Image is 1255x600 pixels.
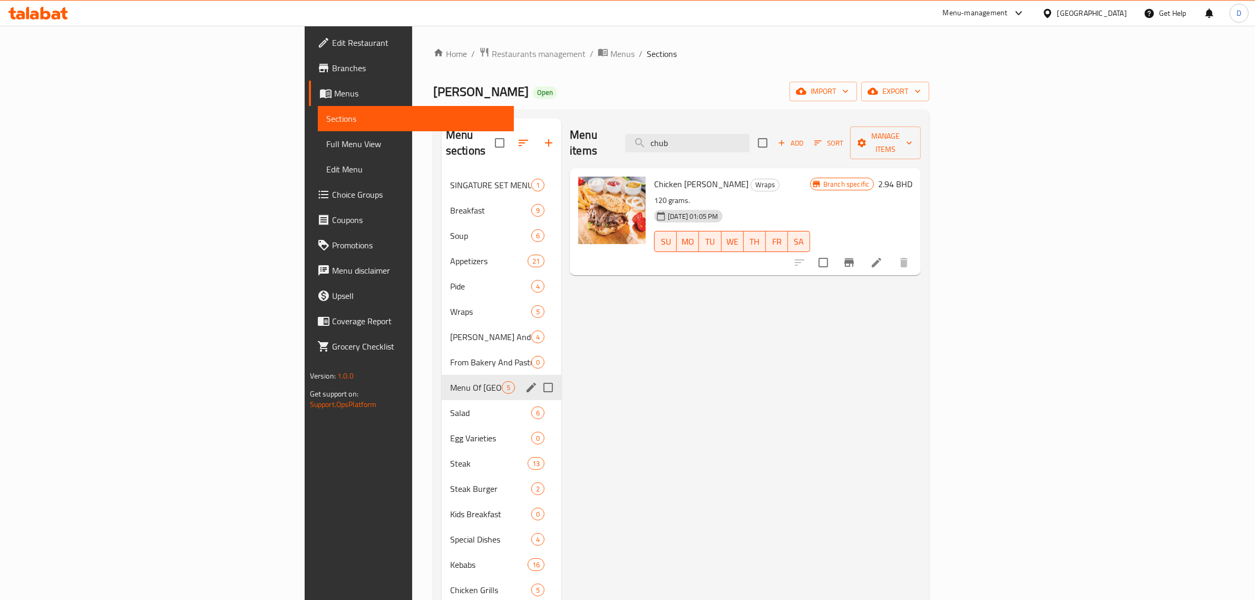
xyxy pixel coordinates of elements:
[532,282,544,292] span: 4
[442,223,561,248] div: Soup6
[531,508,544,520] div: items
[528,256,544,266] span: 21
[332,214,506,226] span: Coupons
[337,369,354,383] span: 1.0.0
[450,255,528,267] span: Appetizers
[442,248,561,274] div: Appetizers21
[450,204,531,217] span: Breakfast
[332,36,506,49] span: Edit Restaurant
[625,134,750,152] input: search
[744,231,766,252] button: TH
[532,585,544,595] span: 5
[309,55,514,81] a: Branches
[570,127,612,159] h2: Menu items
[332,315,506,327] span: Coverage Report
[531,305,544,318] div: items
[442,501,561,527] div: Kids Breakfast0
[532,231,544,241] span: 6
[774,135,808,151] button: Add
[703,234,717,249] span: TU
[647,47,677,60] span: Sections
[610,47,635,60] span: Menus
[450,229,531,242] span: Soup
[326,138,506,150] span: Full Menu View
[870,85,921,98] span: export
[699,231,721,252] button: TU
[450,457,528,470] span: Steak
[532,408,544,418] span: 6
[532,206,544,216] span: 9
[751,179,780,191] div: Wraps
[309,30,514,55] a: Edit Restaurant
[442,552,561,577] div: Kebabs16
[502,383,514,393] span: 5
[891,250,917,275] button: delete
[318,157,514,182] a: Edit Menu
[654,176,748,192] span: Chicken [PERSON_NAME]
[751,179,779,191] span: Wraps
[578,177,646,244] img: Chicken Chubby Doner
[309,81,514,106] a: Menus
[442,350,561,375] div: From Bakery And Pastry0
[442,400,561,425] div: Salad6
[528,560,544,570] span: 16
[309,207,514,233] a: Coupons
[812,135,846,151] button: Sort
[332,239,506,251] span: Promotions
[532,307,544,317] span: 5
[450,381,502,394] span: Menu Of [GEOGRAPHIC_DATA]
[450,558,528,571] div: Kebabs
[309,258,514,283] a: Menu disclaimer
[1057,7,1127,19] div: [GEOGRAPHIC_DATA]
[528,558,544,571] div: items
[790,82,857,101] button: import
[531,482,544,495] div: items
[310,387,358,401] span: Get support on:
[726,234,740,249] span: WE
[309,233,514,258] a: Promotions
[766,231,788,252] button: FR
[309,182,514,207] a: Choice Groups
[819,179,873,189] span: Branch specific
[878,177,912,191] h6: 2.94 BHD
[523,380,539,395] button: edit
[502,381,515,394] div: items
[836,250,862,275] button: Branch-specific-item
[531,584,544,596] div: items
[332,340,506,353] span: Grocery Checklist
[861,82,929,101] button: export
[309,283,514,308] a: Upsell
[433,47,929,61] nav: breadcrumb
[532,332,544,342] span: 4
[870,256,883,269] a: Edit menu item
[531,179,544,191] div: items
[776,137,805,149] span: Add
[532,433,544,443] span: 0
[531,229,544,242] div: items
[310,398,377,411] a: Support.OpsPlatform
[532,509,544,519] span: 0
[639,47,643,60] li: /
[492,47,586,60] span: Restaurants management
[450,432,531,444] span: Egg Varieties
[528,255,544,267] div: items
[442,198,561,223] div: Breakfast9
[528,459,544,469] span: 13
[450,179,531,191] span: SINGATURE SET MENU
[511,130,536,156] span: Sort sections
[450,407,531,419] span: Salad
[792,234,806,249] span: SA
[450,533,531,546] div: Special Dishes
[532,484,544,494] span: 2
[450,305,531,318] span: Wraps
[654,194,810,207] p: 120 grams.
[332,62,506,74] span: Branches
[859,130,912,156] span: Manage items
[309,334,514,359] a: Grocery Checklist
[531,533,544,546] div: items
[479,47,586,61] a: Restaurants management
[722,231,744,252] button: WE
[798,85,849,98] span: import
[532,180,544,190] span: 1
